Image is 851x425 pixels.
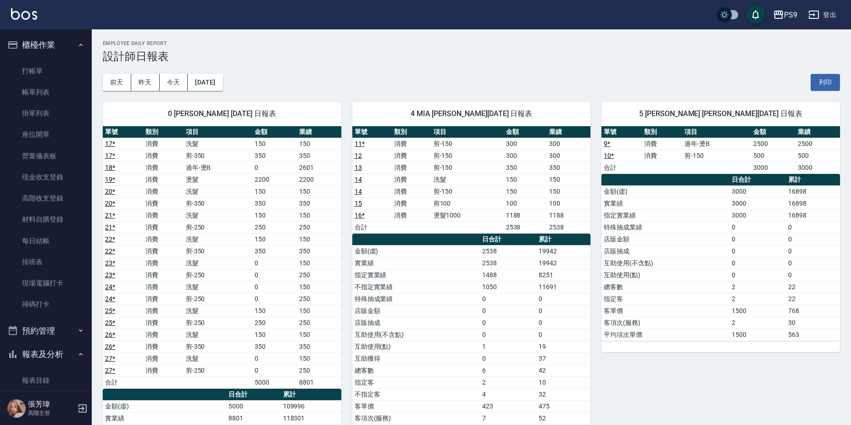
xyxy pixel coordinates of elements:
[431,162,504,173] td: 剪-150
[4,391,88,412] a: 消費分析儀表板
[184,245,252,257] td: 剪-350
[547,162,590,173] td: 350
[480,234,536,246] th: 日合計
[729,257,786,269] td: 0
[480,352,536,364] td: 0
[4,103,88,124] a: 掛單列表
[536,388,590,400] td: 32
[751,150,795,162] td: 500
[297,173,341,185] td: 2200
[786,221,840,233] td: 0
[601,257,729,269] td: 互助使用(不含點)
[184,162,252,173] td: 過年-燙B
[297,293,341,305] td: 250
[352,352,480,364] td: 互助獲得
[143,293,184,305] td: 消費
[352,269,480,281] td: 指定實業績
[536,412,590,424] td: 52
[786,269,840,281] td: 0
[769,6,801,24] button: PS9
[297,281,341,293] td: 150
[504,150,547,162] td: 300
[226,389,281,401] th: 日合計
[131,74,160,91] button: 昨天
[297,305,341,317] td: 150
[352,126,392,138] th: 單號
[252,305,297,317] td: 150
[103,400,226,412] td: 金額(虛)
[601,245,729,257] td: 店販抽成
[281,412,341,424] td: 118301
[601,162,642,173] td: 合計
[682,150,751,162] td: 剪-150
[547,185,590,197] td: 150
[601,197,729,209] td: 實業績
[355,176,362,183] a: 14
[601,293,729,305] td: 指定客
[536,305,590,317] td: 0
[281,400,341,412] td: 109996
[297,185,341,197] td: 150
[480,364,536,376] td: 6
[4,294,88,315] a: 掃碼打卡
[297,317,341,329] td: 250
[143,352,184,364] td: 消費
[184,138,252,150] td: 洗髮
[786,209,840,221] td: 16898
[184,185,252,197] td: 洗髮
[682,126,751,138] th: 項目
[184,293,252,305] td: 剪-250
[352,317,480,329] td: 店販抽成
[352,364,480,376] td: 總客數
[4,124,88,145] a: 座位開單
[143,329,184,341] td: 消費
[103,74,131,91] button: 前天
[184,305,252,317] td: 洗髮
[601,174,840,341] table: a dense table
[547,221,590,233] td: 2538
[729,209,786,221] td: 3000
[746,6,765,24] button: save
[352,388,480,400] td: 不指定客
[786,174,840,186] th: 累計
[504,221,547,233] td: 2538
[601,233,729,245] td: 店販金額
[431,209,504,221] td: 燙髮1000
[184,173,252,185] td: 燙髮
[226,412,281,424] td: 8801
[297,209,341,221] td: 150
[729,174,786,186] th: 日合計
[536,352,590,364] td: 37
[811,74,840,91] button: 列印
[160,74,188,91] button: 今天
[352,305,480,317] td: 店販金額
[547,138,590,150] td: 300
[143,126,184,138] th: 類別
[480,281,536,293] td: 1050
[536,329,590,341] td: 0
[297,126,341,138] th: 業績
[297,376,341,388] td: 8801
[252,329,297,341] td: 150
[226,400,281,412] td: 5000
[4,82,88,103] a: 帳單列表
[795,138,840,150] td: 2500
[392,126,431,138] th: 類別
[547,173,590,185] td: 150
[729,317,786,329] td: 2
[392,138,431,150] td: 消費
[352,257,480,269] td: 實業績
[184,364,252,376] td: 剪-250
[252,233,297,245] td: 150
[352,126,591,234] table: a dense table
[642,126,682,138] th: 類別
[392,209,431,221] td: 消費
[729,245,786,257] td: 0
[184,317,252,329] td: 剪-250
[252,197,297,209] td: 350
[143,197,184,209] td: 消費
[143,305,184,317] td: 消費
[601,126,642,138] th: 單號
[547,209,590,221] td: 1188
[184,352,252,364] td: 洗髮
